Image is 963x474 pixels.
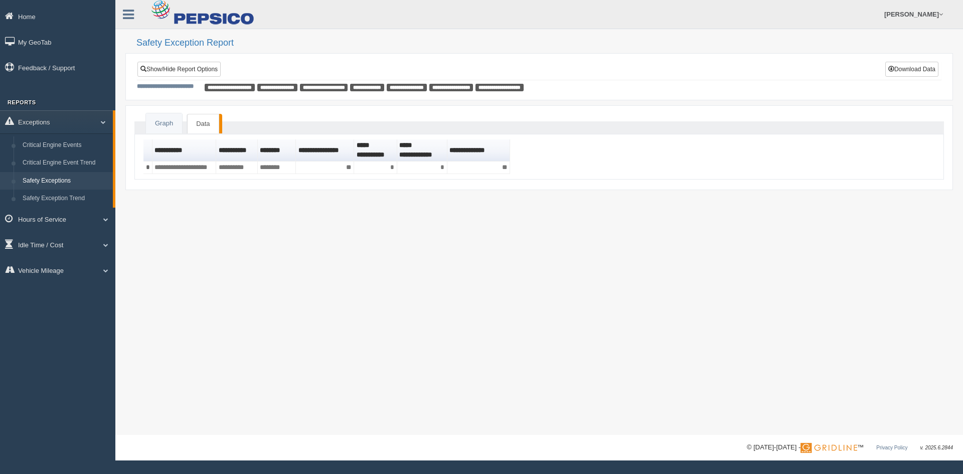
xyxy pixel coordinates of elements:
[258,139,296,162] th: Sort column
[18,172,113,190] a: Safety Exceptions
[18,190,113,208] a: Safety Exception Trend
[876,445,907,450] a: Privacy Policy
[747,442,953,453] div: © [DATE]-[DATE] - ™
[354,139,397,162] th: Sort column
[447,139,510,162] th: Sort column
[137,62,221,77] a: Show/Hide Report Options
[18,154,113,172] a: Critical Engine Event Trend
[216,139,258,162] th: Sort column
[187,114,219,134] a: Data
[296,139,354,162] th: Sort column
[18,136,113,154] a: Critical Engine Events
[885,62,938,77] button: Download Data
[397,139,447,162] th: Sort column
[136,38,953,48] h2: Safety Exception Report
[146,113,182,134] a: Graph
[920,445,953,450] span: v. 2025.6.2844
[800,443,857,453] img: Gridline
[152,139,216,162] th: Sort column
